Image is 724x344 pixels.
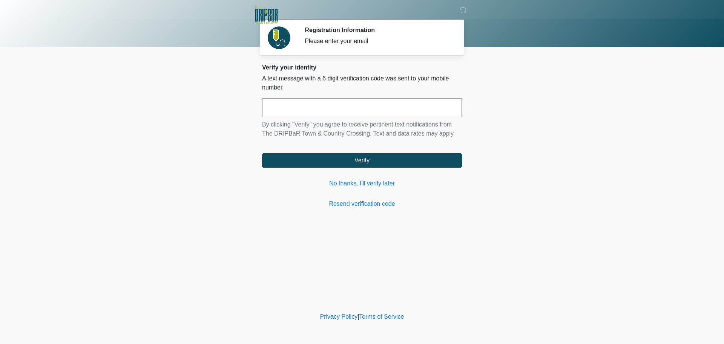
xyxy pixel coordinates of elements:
[357,313,359,320] a: |
[262,153,462,168] button: Verify
[255,6,278,26] img: The DRIPBaR Town & Country Crossing Logo
[262,120,462,138] p: By clicking "Verify" you agree to receive pertinent text notifications from The DRIPBaR Town & Co...
[268,26,290,49] img: Agent Avatar
[305,37,451,46] div: Please enter your email
[262,199,462,208] a: Resend verification code
[262,179,462,188] a: No thanks, I'll verify later
[262,64,462,71] h2: Verify your identity
[262,74,462,92] p: A text message with a 6 digit verification code was sent to your mobile number.
[320,313,358,320] a: Privacy Policy
[359,313,404,320] a: Terms of Service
